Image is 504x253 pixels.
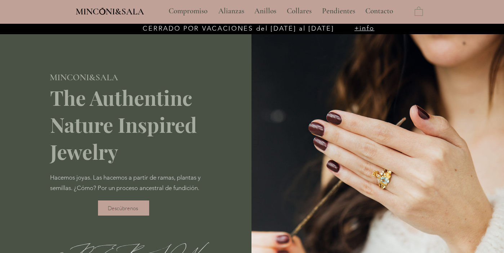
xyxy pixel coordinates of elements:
[251,2,280,20] p: Anillos
[98,200,149,216] a: Descúbrenos
[50,72,118,83] span: MINCONI&SALA
[99,8,106,15] img: Minconi Sala
[165,2,211,20] p: Compromiso
[215,2,248,20] p: Alianzas
[76,5,144,17] a: MINCONI&SALA
[354,24,375,32] a: +info
[50,174,201,191] span: Hacemos joyas. Las hacemos a partir de ramas, plantas y semillas. ¿Cómo? Por un proceso ancestral...
[108,205,138,212] span: Descúbrenos
[50,84,197,165] span: The Authentinc Nature Inspired Jewelry
[283,2,315,20] p: Collares
[76,6,144,17] span: MINCONI&SALA
[362,2,397,20] p: Contacto
[163,2,213,20] a: Compromiso
[318,2,359,20] p: Pendientes
[249,2,281,20] a: Anillos
[213,2,249,20] a: Alianzas
[149,2,413,20] nav: Sitio
[143,24,334,32] span: CERRADO POR VACACIONES del [DATE] al [DATE]
[50,71,118,82] a: MINCONI&SALA
[281,2,317,20] a: Collares
[317,2,360,20] a: Pendientes
[360,2,399,20] a: Contacto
